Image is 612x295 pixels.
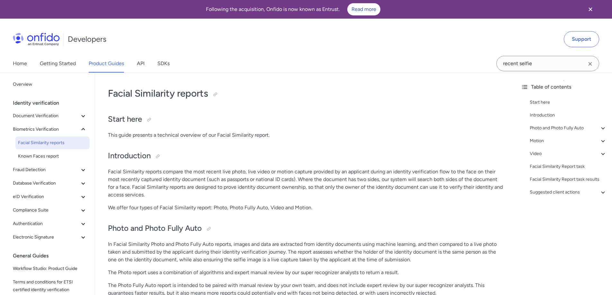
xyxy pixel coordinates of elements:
button: Electronic Signature [10,231,90,244]
a: SDKs [157,55,170,73]
button: eID Verification [10,190,90,203]
a: Facial Similarity Report task [530,163,607,170]
h1: Facial Similarity reports [108,87,503,100]
a: Home [13,55,27,73]
a: Workflow Studio: Product Guide [10,262,90,275]
span: Fraud Detection [13,166,79,174]
a: Start here [530,99,607,106]
a: Support [564,31,599,47]
p: Facial Similarity reports compare the most recent live photo, live video or motion capture provid... [108,168,503,199]
a: Introduction [530,111,607,119]
button: Database Verification [10,177,90,190]
span: Terms and conditions for ETSI certified identity verification [13,278,87,294]
button: Document Verification [10,109,90,122]
a: Overview [10,78,90,91]
div: Table of contents [521,83,607,91]
p: The Photo report uses a combination of algorithms and expert manual review by our super recognize... [108,269,503,276]
button: Biometrics Verification [10,123,90,136]
a: Product Guides [89,55,124,73]
svg: Close banner [587,5,594,13]
a: Video [530,150,607,158]
a: API [137,55,145,73]
span: Workflow Studio: Product Guide [13,265,87,273]
a: Motion [530,137,607,145]
svg: Clear search field button [586,60,594,68]
button: Fraud Detection [10,163,90,176]
div: General Guides [13,249,92,262]
div: Identity verification [13,97,92,109]
a: Photo and Photo Fully Auto [530,124,607,132]
img: Onfido Logo [13,33,60,46]
h2: Photo and Photo Fully Auto [108,223,503,234]
h1: Developers [68,34,106,44]
p: We offer four types of Facial Similarity report: Photo, Photo Fully Auto, Video and Motion. [108,204,503,212]
button: Close banner [579,1,602,17]
div: Following the acquisition, Onfido is now known as Entrust. [8,3,579,15]
span: Overview [13,81,87,88]
p: This guide presents a technical overview of our Facial Similarity report. [108,131,503,139]
a: Read more [347,3,380,15]
span: Electronic Signature [13,233,79,241]
h2: Start here [108,114,503,125]
span: Biometrics Verification [13,126,79,133]
h2: Introduction [108,151,503,161]
p: In Facial Similarity Photo and Photo Fully Auto reports, images and data are extracted from ident... [108,240,503,264]
input: Onfido search input field [496,56,599,71]
span: Document Verification [13,112,79,120]
span: Database Verification [13,179,79,187]
span: Authentication [13,220,79,228]
span: Compliance Suite [13,206,79,214]
span: eID Verification [13,193,79,201]
span: Facial Similarity reports [18,139,87,147]
a: Suggested client actions [530,188,607,196]
a: Facial Similarity Report task results [530,176,607,183]
button: Authentication [10,217,90,230]
button: Compliance Suite [10,204,90,217]
a: Facial Similarity reports [15,136,90,149]
a: Getting Started [40,55,76,73]
span: Known Faces report [18,152,87,160]
a: Known Faces report [15,150,90,163]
